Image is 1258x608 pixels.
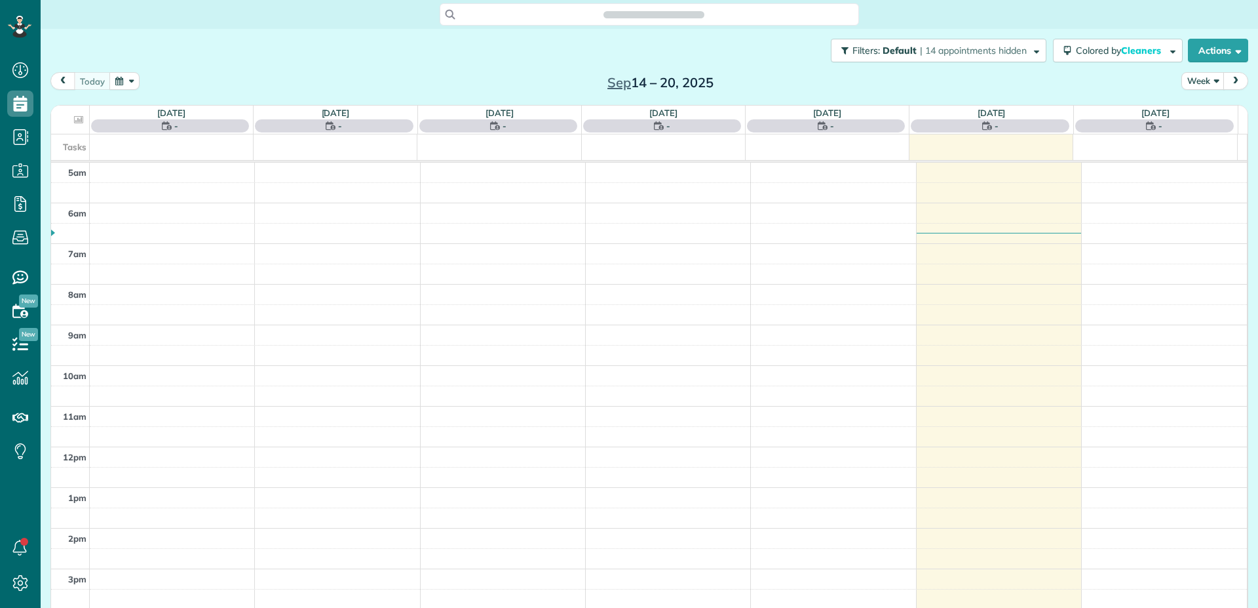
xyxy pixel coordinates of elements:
span: 3pm [68,574,86,584]
button: today [74,72,111,90]
span: - [830,119,834,132]
button: Filters: Default | 14 appointments hidden [831,39,1046,62]
span: Filters: [852,45,880,56]
span: Tasks [63,142,86,152]
button: Colored byCleaners [1053,39,1183,62]
span: - [338,119,342,132]
a: Filters: Default | 14 appointments hidden [824,39,1046,62]
button: Week [1181,72,1225,90]
span: 8am [68,289,86,300]
a: [DATE] [1141,108,1170,118]
a: [DATE] [157,108,185,118]
span: - [995,119,999,132]
button: next [1223,72,1248,90]
h2: 14 – 20, 2025 [579,75,742,90]
button: Actions [1188,39,1248,62]
a: [DATE] [978,108,1006,118]
span: Search ZenMaid… [617,8,691,21]
span: Default [883,45,917,56]
span: 1pm [68,493,86,503]
span: Sep [607,74,631,91]
span: New [19,294,38,308]
a: [DATE] [813,108,841,118]
span: Colored by [1076,45,1166,56]
span: 2pm [68,533,86,544]
span: - [503,119,506,132]
span: - [666,119,670,132]
span: 10am [63,371,86,381]
a: [DATE] [486,108,514,118]
span: 5am [68,167,86,178]
a: [DATE] [649,108,677,118]
a: [DATE] [322,108,350,118]
span: - [174,119,178,132]
span: | 14 appointments hidden [920,45,1027,56]
span: 9am [68,330,86,340]
span: New [19,328,38,341]
span: 6am [68,208,86,218]
button: prev [50,72,75,90]
span: 11am [63,411,86,422]
span: Cleaners [1121,45,1163,56]
span: - [1158,119,1162,132]
span: 7am [68,249,86,259]
span: 12pm [63,452,86,462]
